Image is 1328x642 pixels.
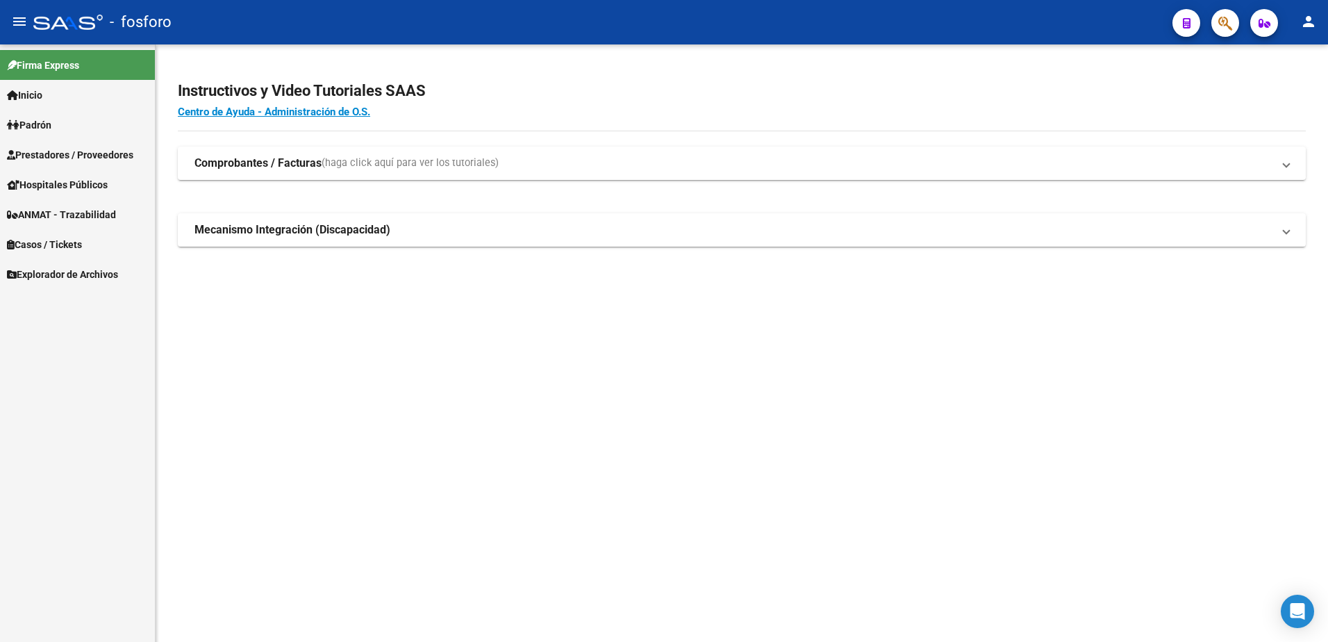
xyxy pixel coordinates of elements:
[7,177,108,192] span: Hospitales Públicos
[1281,595,1314,628] div: Open Intercom Messenger
[1300,13,1317,30] mat-icon: person
[194,156,322,171] strong: Comprobantes / Facturas
[110,7,172,38] span: - fosforo
[7,237,82,252] span: Casos / Tickets
[7,58,79,73] span: Firma Express
[178,78,1306,104] h2: Instructivos y Video Tutoriales SAAS
[7,207,116,222] span: ANMAT - Trazabilidad
[7,117,51,133] span: Padrón
[194,222,390,238] strong: Mecanismo Integración (Discapacidad)
[178,147,1306,180] mat-expansion-panel-header: Comprobantes / Facturas(haga click aquí para ver los tutoriales)
[11,13,28,30] mat-icon: menu
[7,267,118,282] span: Explorador de Archivos
[7,88,42,103] span: Inicio
[178,213,1306,247] mat-expansion-panel-header: Mecanismo Integración (Discapacidad)
[7,147,133,163] span: Prestadores / Proveedores
[178,106,370,118] a: Centro de Ayuda - Administración de O.S.
[322,156,499,171] span: (haga click aquí para ver los tutoriales)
